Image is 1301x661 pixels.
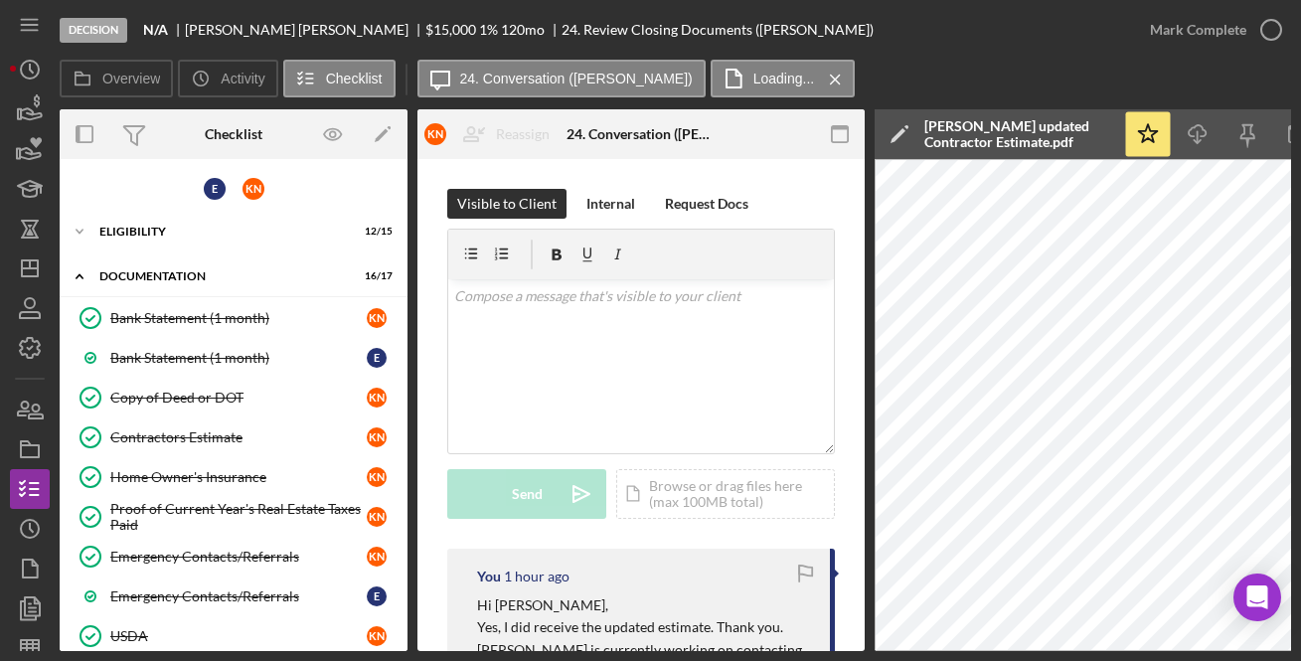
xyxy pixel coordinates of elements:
[665,189,748,219] div: Request Docs
[367,586,387,606] div: E
[99,270,343,282] div: Documentation
[70,537,398,577] a: Emergency Contacts/ReferralsKN
[110,588,367,604] div: Emergency Contacts/Referrals
[367,427,387,447] div: K N
[178,60,277,97] button: Activity
[576,189,645,219] button: Internal
[110,310,367,326] div: Bank Statement (1 month)
[110,390,367,406] div: Copy of Deed or DOT
[70,338,398,378] a: Bank Statement (1 month)E
[367,507,387,527] div: K N
[655,189,758,219] button: Request Docs
[60,18,127,43] div: Decision
[70,577,398,616] a: Emergency Contacts/ReferralsE
[924,118,1113,150] div: [PERSON_NAME] updated Contractor Estimate.pdf
[457,189,557,219] div: Visible to Client
[417,60,706,97] button: 24. Conversation ([PERSON_NAME])
[367,547,387,567] div: K N
[477,594,810,616] p: Hi [PERSON_NAME],
[414,114,569,154] button: KNReassign
[367,308,387,328] div: K N
[567,126,716,142] div: 24. Conversation ([PERSON_NAME])
[110,469,367,485] div: Home Owner's Insurance
[70,616,398,656] a: USDAKN
[221,71,264,86] label: Activity
[70,378,398,417] a: Copy of Deed or DOTKN
[357,270,393,282] div: 16 / 17
[243,178,264,200] div: K N
[477,569,501,584] div: You
[110,628,367,644] div: USDA
[460,71,693,86] label: 24. Conversation ([PERSON_NAME])
[586,189,635,219] div: Internal
[562,22,874,38] div: 24. Review Closing Documents ([PERSON_NAME])
[512,469,543,519] div: Send
[711,60,856,97] button: Loading...
[110,350,367,366] div: Bank Statement (1 month)
[501,22,545,38] div: 120 mo
[424,123,446,145] div: K N
[479,22,498,38] div: 1 %
[447,189,567,219] button: Visible to Client
[205,126,262,142] div: Checklist
[60,60,173,97] button: Overview
[1233,574,1281,621] div: Open Intercom Messenger
[1130,10,1291,50] button: Mark Complete
[185,22,425,38] div: [PERSON_NAME] [PERSON_NAME]
[70,457,398,497] a: Home Owner's InsuranceKN
[110,549,367,565] div: Emergency Contacts/Referrals
[70,497,398,537] a: Proof of Current Year's Real Estate Taxes PaidKN
[143,22,168,38] b: N/A
[367,467,387,487] div: K N
[753,71,815,86] label: Loading...
[99,226,343,238] div: Eligibility
[110,501,367,533] div: Proof of Current Year's Real Estate Taxes Paid
[1150,10,1246,50] div: Mark Complete
[283,60,396,97] button: Checklist
[367,626,387,646] div: K N
[425,22,476,38] div: $15,000
[70,417,398,457] a: Contractors EstimateKN
[504,569,569,584] time: 2025-09-18 18:40
[357,226,393,238] div: 12 / 15
[496,114,550,154] div: Reassign
[110,429,367,445] div: Contractors Estimate
[367,388,387,408] div: K N
[204,178,226,200] div: E
[367,348,387,368] div: E
[102,71,160,86] label: Overview
[70,298,398,338] a: Bank Statement (1 month)KN
[326,71,383,86] label: Checklist
[447,469,606,519] button: Send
